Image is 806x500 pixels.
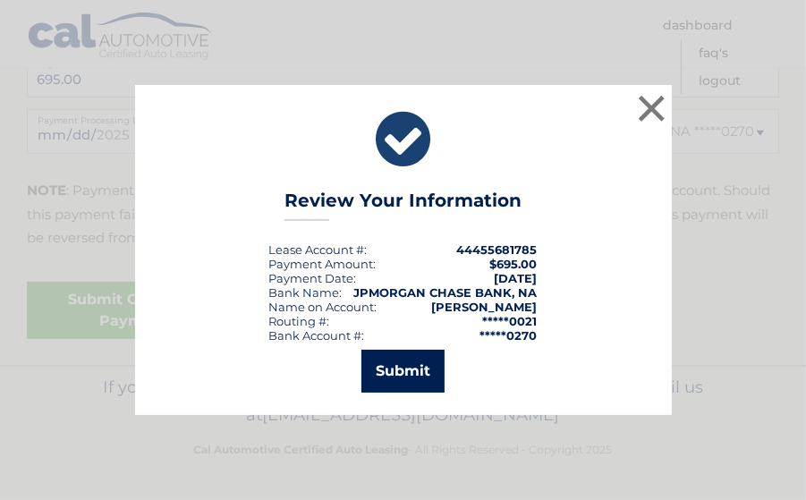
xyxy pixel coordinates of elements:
[284,190,522,221] h3: Review Your Information
[432,300,538,314] strong: [PERSON_NAME]
[269,300,378,314] div: Name on Account:
[361,350,445,393] button: Submit
[634,90,670,126] button: ×
[269,271,354,285] span: Payment Date
[269,285,343,300] div: Bank Name:
[269,242,368,257] div: Lease Account #:
[269,257,377,271] div: Payment Amount:
[269,271,357,285] div: :
[269,314,330,328] div: Routing #:
[457,242,538,257] strong: 44455681785
[490,257,538,271] span: $695.00
[495,271,538,285] span: [DATE]
[354,285,538,300] strong: JPMORGAN CHASE BANK, NA
[269,328,365,343] div: Bank Account #:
